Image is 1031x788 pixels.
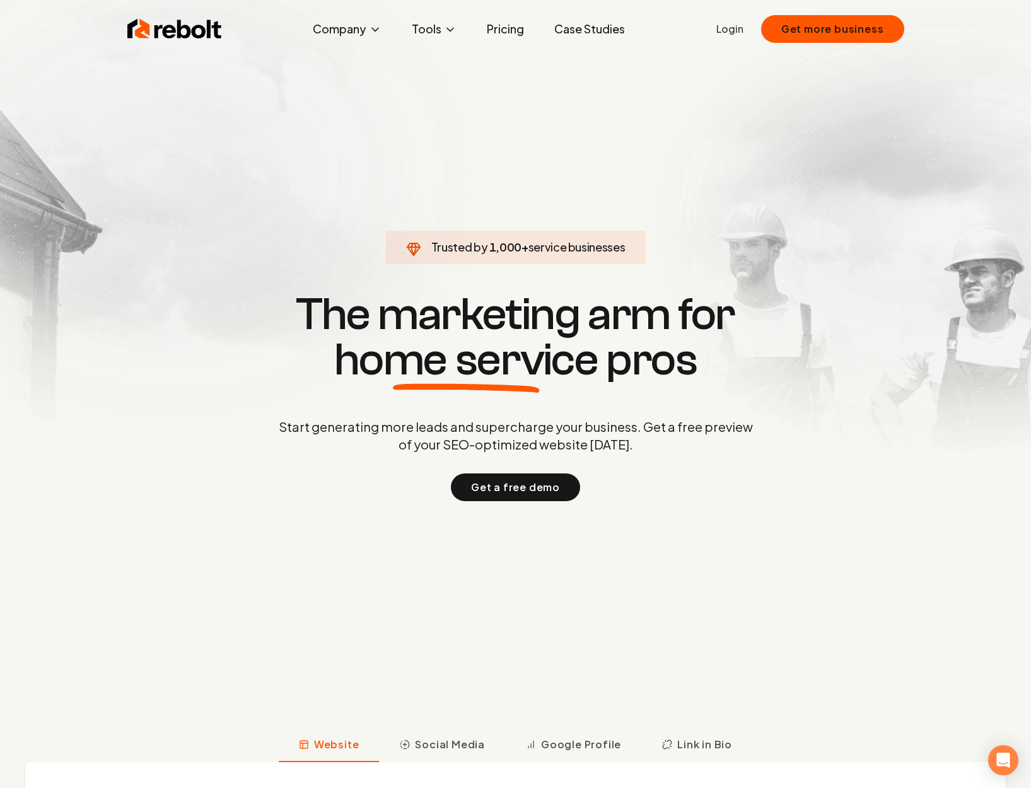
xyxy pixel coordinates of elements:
[761,15,904,43] button: Get more business
[505,729,641,762] button: Google Profile
[402,16,467,42] button: Tools
[303,16,392,42] button: Company
[415,737,485,752] span: Social Media
[334,337,598,383] span: home service
[276,418,755,453] p: Start generating more leads and supercharge your business. Get a free preview of your SEO-optimiz...
[677,737,732,752] span: Link in Bio
[451,473,580,501] button: Get a free demo
[279,729,380,762] button: Website
[521,240,528,254] span: +
[489,238,521,256] span: 1,000
[541,737,621,752] span: Google Profile
[641,729,752,762] button: Link in Bio
[988,745,1018,775] div: Open Intercom Messenger
[314,737,359,752] span: Website
[431,240,487,254] span: Trusted by
[528,240,626,254] span: service businesses
[213,292,818,383] h1: The marketing arm for pros
[379,729,505,762] button: Social Media
[477,16,534,42] a: Pricing
[544,16,635,42] a: Case Studies
[127,16,222,42] img: Rebolt Logo
[716,21,743,37] a: Login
